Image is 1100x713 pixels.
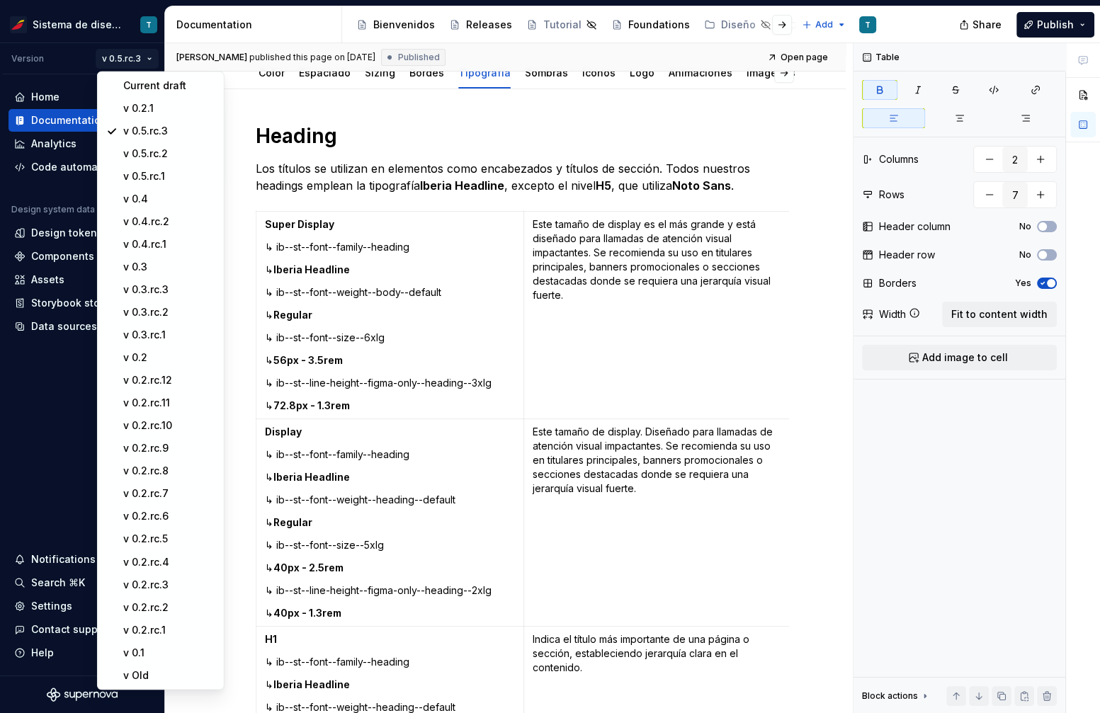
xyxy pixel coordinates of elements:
[123,305,215,319] div: v 0.3.rc.2
[123,373,215,387] div: v 0.2.rc.12
[123,124,215,138] div: v 0.5.rc.3
[123,668,215,682] div: v Old
[123,101,215,115] div: v 0.2.1
[123,554,215,569] div: v 0.2.rc.4
[123,600,215,614] div: v 0.2.rc.2
[123,441,215,455] div: v 0.2.rc.9
[123,577,215,591] div: v 0.2.rc.3
[123,169,215,183] div: v 0.5.rc.1
[123,215,215,229] div: v 0.4.rc.2
[123,509,215,523] div: v 0.2.rc.6
[123,396,215,410] div: v 0.2.rc.11
[123,532,215,546] div: v 0.2.rc.5
[123,328,215,342] div: v 0.3.rc.1
[123,464,215,478] div: v 0.2.rc.8
[123,79,215,93] div: Current draft
[123,486,215,501] div: v 0.2.rc.7
[123,260,215,274] div: v 0.3
[123,283,215,297] div: v 0.3.rc.3
[123,350,215,365] div: v 0.2
[123,237,215,251] div: v 0.4.rc.1
[123,192,215,206] div: v 0.4
[123,622,215,637] div: v 0.2.rc.1
[123,645,215,659] div: v 0.1
[123,147,215,161] div: v 0.5.rc.2
[123,418,215,433] div: v 0.2.rc.10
